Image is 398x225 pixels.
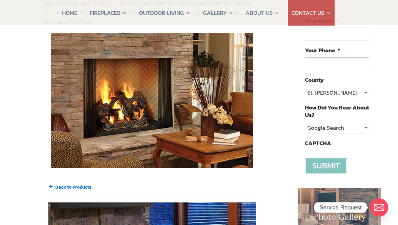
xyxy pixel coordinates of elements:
[305,76,324,84] label: County
[305,158,347,173] input: Submit
[51,33,253,168] img: Heat-N-Glo Wood Fireplace
[305,46,340,54] label: Your Phone
[55,184,91,191] input: Back to Products
[305,104,369,119] label: How Did You Hear About Us?
[48,182,54,191] span: 🠘
[305,139,331,147] label: CAPTCHA
[370,198,388,217] a: Email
